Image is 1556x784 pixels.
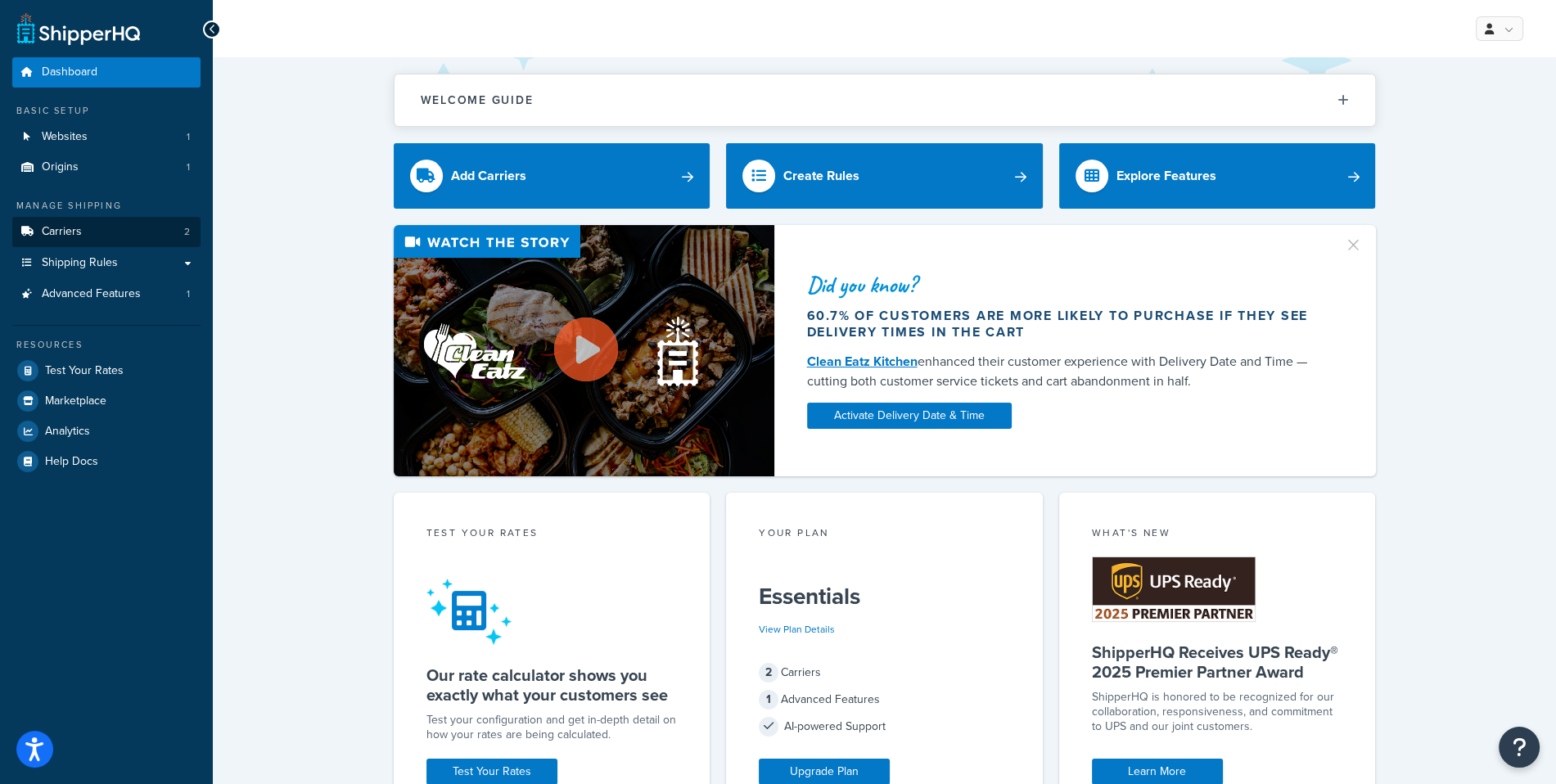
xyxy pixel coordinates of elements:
div: Did you know? [807,273,1324,296]
div: enhanced their customer experience with Delivery Date and Time — cutting both customer service ti... [807,352,1324,391]
li: Websites [12,122,201,152]
a: Shipping Rules [12,248,201,278]
p: ShipperHQ is honored to be recognized for our collaboration, responsiveness, and commitment to UP... [1092,690,1343,734]
div: 60.7% of customers are more likely to purchase if they see delivery times in the cart [807,308,1324,340]
li: Origins [12,152,201,182]
a: Origins1 [12,152,201,182]
a: Analytics [12,417,201,446]
a: Test Your Rates [12,356,201,385]
div: Explore Features [1116,164,1216,187]
span: Websites [42,130,88,144]
span: Help Docs [45,455,98,469]
h5: Essentials [759,583,1010,610]
a: Advanced Features1 [12,279,201,309]
span: 1 [187,130,190,144]
span: Advanced Features [42,287,141,301]
span: Shipping Rules [42,256,118,270]
a: Clean Eatz Kitchen [807,352,918,371]
div: Test your configuration and get in-depth detail on how your rates are being calculated. [426,713,678,742]
span: 2 [184,225,190,239]
a: Activate Delivery Date & Time [807,403,1012,429]
span: 1 [759,690,778,710]
span: Test Your Rates [45,364,124,378]
div: Create Rules [783,164,859,187]
a: Create Rules [726,143,1043,209]
div: Basic Setup [12,104,201,118]
div: Add Carriers [451,164,526,187]
div: What's New [1092,525,1343,544]
button: Open Resource Center [1499,727,1540,768]
div: Resources [12,338,201,352]
div: Advanced Features [759,688,1010,711]
a: Dashboard [12,57,201,88]
a: Help Docs [12,447,201,476]
span: Origins [42,160,79,174]
a: Marketplace [12,386,201,416]
span: Carriers [42,225,82,239]
div: AI-powered Support [759,715,1010,738]
li: Advanced Features [12,279,201,309]
span: 1 [187,160,190,174]
span: 2 [759,663,778,683]
a: View Plan Details [759,622,835,637]
button: Welcome Guide [395,74,1375,126]
h5: ShipperHQ Receives UPS Ready® 2025 Premier Partner Award [1092,642,1343,682]
a: Add Carriers [394,143,710,209]
li: Carriers [12,217,201,247]
span: Dashboard [42,65,97,79]
img: Video thumbnail [394,225,774,476]
a: Carriers2 [12,217,201,247]
div: Test your rates [426,525,678,544]
div: Your Plan [759,525,1010,544]
a: Explore Features [1059,143,1376,209]
h2: Welcome Guide [421,94,534,106]
span: Marketplace [45,394,106,408]
div: Manage Shipping [12,199,201,213]
span: Analytics [45,425,90,439]
a: Websites1 [12,122,201,152]
h5: Our rate calculator shows you exactly what your customers see [426,665,678,705]
span: 1 [187,287,190,301]
div: Carriers [759,661,1010,684]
